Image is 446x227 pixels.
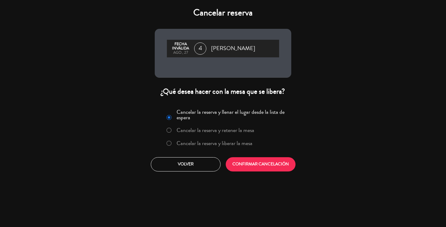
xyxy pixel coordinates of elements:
[177,141,252,146] label: Cancelar la reserva y liberar la mesa
[170,42,191,51] div: Fecha inválida
[177,109,288,120] label: Cancelar la reserva y llenar el lugar desde la lista de espera
[170,51,191,55] div: ago., 27
[226,157,296,171] button: CONFIRMAR CANCELACIÓN
[151,157,221,171] button: Volver
[194,42,206,55] span: 4
[155,87,291,96] div: ¿Qué desea hacer con la mesa que se libera?
[211,44,255,53] span: [PERSON_NAME]
[155,7,291,18] h4: Cancelar reserva
[177,127,254,133] label: Cancelar la reserva y retener la mesa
